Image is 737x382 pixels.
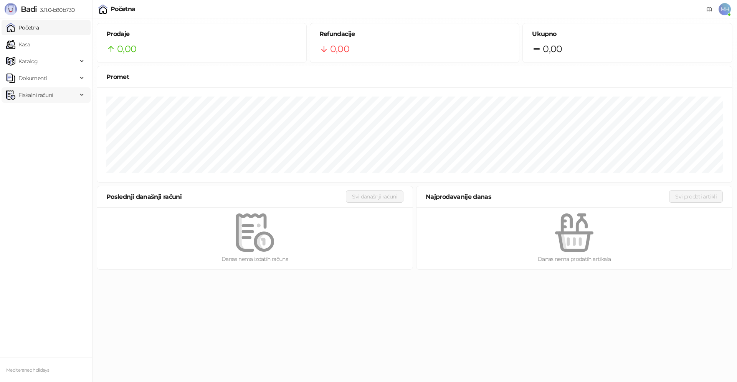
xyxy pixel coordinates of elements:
h5: Refundacije [319,30,510,39]
button: Svi današnji računi [346,190,403,203]
small: Mediteraneo holidays [6,367,49,373]
h5: Ukupno [532,30,723,39]
div: Poslednji današnji računi [106,192,346,202]
img: Logo [5,3,17,15]
span: Fiskalni računi [18,87,53,103]
span: 0,00 [543,42,562,56]
a: Dokumentacija [703,3,716,15]
div: Promet [106,72,723,82]
span: 3.11.0-b80b730 [37,7,74,13]
span: 0,00 [330,42,349,56]
div: Najprodavanije danas [426,192,669,202]
span: Dokumenti [18,70,47,86]
a: Kasa [6,37,30,52]
div: Danas nema prodatih artikala [429,255,720,263]
h5: Prodaje [106,30,297,39]
div: Početna [111,6,136,12]
span: Badi [21,5,37,14]
span: MH [719,3,731,15]
div: Danas nema izdatih računa [109,255,400,263]
button: Svi prodati artikli [669,190,723,203]
span: Katalog [18,54,38,69]
a: Početna [6,20,39,35]
span: 0,00 [117,42,136,56]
